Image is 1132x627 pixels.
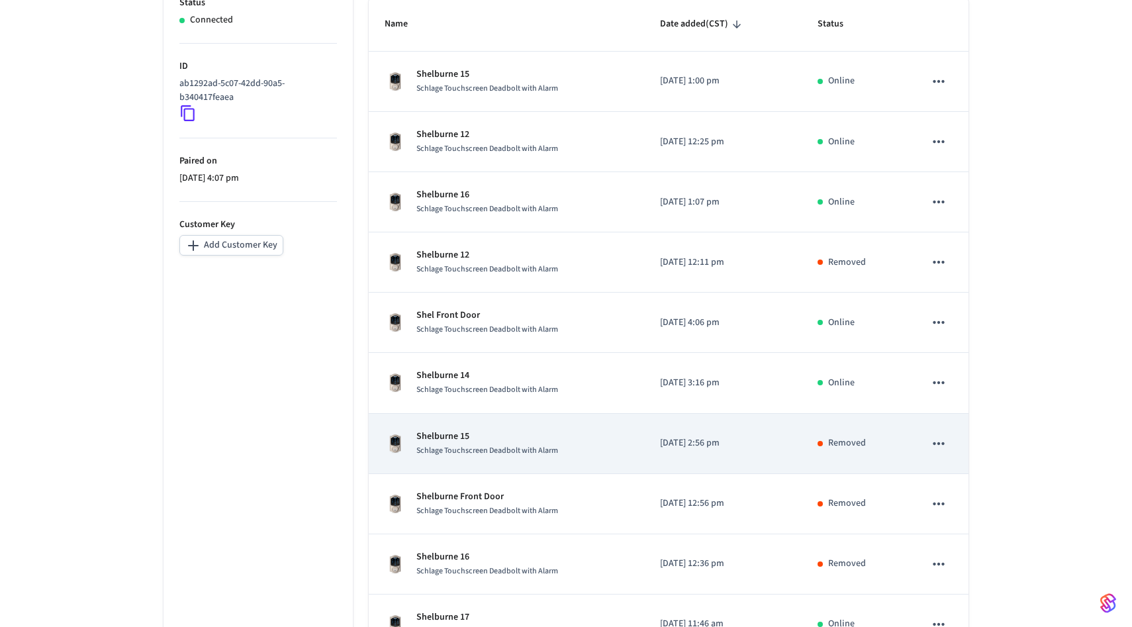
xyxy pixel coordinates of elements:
[416,505,558,516] span: Schlage Touchscreen Deadbolt with Alarm
[660,195,786,209] p: [DATE] 1:07 pm
[828,497,866,510] p: Removed
[1100,593,1116,614] img: SeamLogoGradient.69752ec5.svg
[660,436,786,450] p: [DATE] 2:56 pm
[828,256,866,269] p: Removed
[416,369,558,383] p: Shelburne 14
[416,68,558,81] p: Shelburne 15
[416,490,558,504] p: Shelburne Front Door
[416,565,558,577] span: Schlage Touchscreen Deadbolt with Alarm
[416,128,558,142] p: Shelburne 12
[416,264,558,275] span: Schlage Touchscreen Deadbolt with Alarm
[660,557,786,571] p: [DATE] 12:36 pm
[385,372,406,393] img: Schlage Sense Smart Deadbolt with Camelot Trim, Front
[660,497,786,510] p: [DATE] 12:56 pm
[385,433,406,454] img: Schlage Sense Smart Deadbolt with Camelot Trim, Front
[828,74,855,88] p: Online
[828,557,866,571] p: Removed
[828,436,866,450] p: Removed
[179,235,283,256] button: Add Customer Key
[179,171,337,185] p: [DATE] 4:07 pm
[660,74,786,88] p: [DATE] 1:00 pm
[416,83,558,94] span: Schlage Touchscreen Deadbolt with Alarm
[416,384,558,395] span: Schlage Touchscreen Deadbolt with Alarm
[385,14,425,34] span: Name
[416,143,558,154] span: Schlage Touchscreen Deadbolt with Alarm
[416,550,558,564] p: Shelburne 16
[179,77,332,105] p: ab1292ad-5c07-42dd-90a5-b340417feaea
[416,430,558,444] p: Shelburne 15
[416,324,558,335] span: Schlage Touchscreen Deadbolt with Alarm
[385,131,406,152] img: Schlage Sense Smart Deadbolt with Camelot Trim, Front
[416,248,558,262] p: Shelburne 12
[416,610,558,624] p: Shelburne 17
[660,376,786,390] p: [DATE] 3:16 pm
[179,218,337,232] p: Customer Key
[385,252,406,273] img: Schlage Sense Smart Deadbolt with Camelot Trim, Front
[660,135,786,149] p: [DATE] 12:25 pm
[660,14,745,34] span: Date added(CST)
[660,256,786,269] p: [DATE] 12:11 pm
[416,445,558,456] span: Schlage Touchscreen Deadbolt with Alarm
[416,309,558,322] p: Shel Front Door
[828,135,855,149] p: Online
[385,554,406,575] img: Schlage Sense Smart Deadbolt with Camelot Trim, Front
[190,13,233,27] p: Connected
[818,14,861,34] span: Status
[416,188,558,202] p: Shelburne 16
[179,154,337,168] p: Paired on
[828,316,855,330] p: Online
[828,195,855,209] p: Online
[385,191,406,213] img: Schlage Sense Smart Deadbolt with Camelot Trim, Front
[385,493,406,514] img: Schlage Sense Smart Deadbolt with Camelot Trim, Front
[385,71,406,92] img: Schlage Sense Smart Deadbolt with Camelot Trim, Front
[179,60,337,73] p: ID
[828,376,855,390] p: Online
[385,312,406,333] img: Schlage Sense Smart Deadbolt with Camelot Trim, Front
[416,203,558,215] span: Schlage Touchscreen Deadbolt with Alarm
[660,316,786,330] p: [DATE] 4:06 pm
